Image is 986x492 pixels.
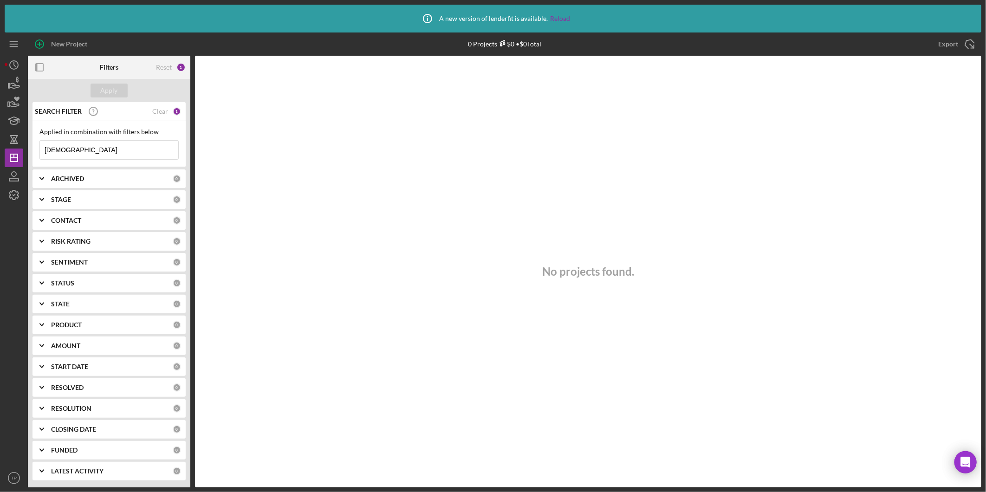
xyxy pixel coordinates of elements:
div: 1 [176,63,186,72]
div: 0 [173,300,181,308]
b: SEARCH FILTER [35,108,82,115]
div: A new version of lenderfit is available. [416,7,570,30]
div: 0 [173,342,181,350]
b: Filters [100,64,118,71]
b: FUNDED [51,447,78,454]
div: 0 [173,175,181,183]
b: AMOUNT [51,342,80,350]
b: RESOLVED [51,384,84,391]
div: 0 [173,425,181,434]
b: SENTIMENT [51,259,88,266]
div: Reset [156,64,172,71]
b: RESOLUTION [51,405,91,412]
div: Applied in combination with filters below [39,128,179,136]
div: 0 [173,467,181,475]
div: 0 [173,195,181,204]
div: $0 [497,40,514,48]
div: 1 [173,107,181,116]
div: New Project [51,35,87,53]
button: New Project [28,35,97,53]
b: LATEST ACTIVITY [51,467,104,475]
div: 0 [173,237,181,246]
div: Apply [101,84,118,97]
div: 0 [173,404,181,413]
b: STATE [51,300,70,308]
button: TP [5,469,23,487]
b: RISK RATING [51,238,91,245]
div: 0 Projects • $0 Total [468,40,541,48]
div: 0 [173,279,181,287]
b: STAGE [51,196,71,203]
div: Open Intercom Messenger [954,451,977,473]
div: 0 [173,258,181,266]
div: 0 [173,363,181,371]
button: Export [929,35,981,53]
b: ARCHIVED [51,175,84,182]
div: 0 [173,446,181,454]
b: CLOSING DATE [51,426,96,433]
b: START DATE [51,363,88,370]
div: 0 [173,216,181,225]
text: TP [11,476,17,481]
a: Reload [550,15,570,22]
b: CONTACT [51,217,81,224]
div: Clear [152,108,168,115]
div: 0 [173,383,181,392]
div: 0 [173,321,181,329]
b: STATUS [51,279,74,287]
h3: No projects found. [542,265,634,278]
b: PRODUCT [51,321,82,329]
div: Export [938,35,958,53]
button: Apply [91,84,128,97]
